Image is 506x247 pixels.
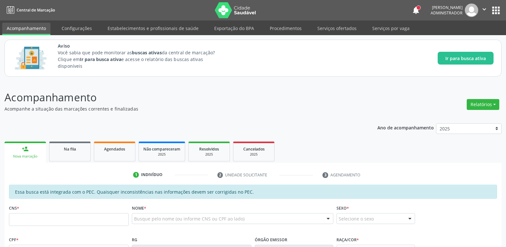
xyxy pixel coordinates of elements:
div: 2025 [238,152,270,157]
span: Ir para busca ativa [445,55,486,62]
label: Sexo [336,203,349,213]
p: Acompanhe a situação das marcações correntes e finalizadas [4,105,352,112]
div: Nova marcação [9,154,42,159]
strong: Ir para busca ativa [80,56,121,62]
a: Central de Marcação [4,5,55,15]
p: Ano de acompanhamento [377,123,434,131]
span: Não compareceram [143,146,180,152]
a: Exportação do BPA [210,23,259,34]
span: Administrador [431,10,463,16]
div: [PERSON_NAME] [431,5,463,10]
span: Aviso [58,42,227,49]
button:  [478,4,490,17]
img: img [465,4,478,17]
button: Relatórios [467,99,499,110]
label: Órgão emissor [255,235,287,245]
span: Central de Marcação [17,7,55,13]
button: notifications [412,6,420,15]
p: Você sabia que pode monitorar as da central de marcação? Clique em e acesse o relatório das busca... [58,49,227,69]
span: Resolvidos [199,146,219,152]
span: Cancelados [243,146,265,152]
button: Ir para busca ativa [438,52,494,65]
a: Serviços por vaga [368,23,414,34]
a: Configurações [57,23,96,34]
span: Na fila [64,146,76,152]
a: Serviços ofertados [313,23,361,34]
div: 2025 [193,152,225,157]
img: Imagem de CalloutCard [12,44,49,73]
span: Selecione o sexo [339,215,374,222]
button: apps [490,5,502,16]
div: Indivíduo [141,172,162,178]
a: Estabelecimentos e profissionais de saúde [103,23,203,34]
span: Agendados [104,146,125,152]
label: Nome [132,203,146,213]
div: person_add [22,145,29,152]
div: 1 [133,172,139,178]
i:  [481,6,488,13]
a: Acompanhamento [2,23,50,35]
a: Procedimentos [265,23,306,34]
strong: buscas ativas [132,50,162,56]
div: Essa busca está integrada com o PEC. Quaisquer inconsistências nas informações devem ser corrigid... [9,185,497,199]
div: 2025 [143,152,180,157]
label: Raça/cor [336,235,359,245]
span: Busque pelo nome (ou informe CNS ou CPF ao lado) [134,215,245,222]
p: Acompanhamento [4,89,352,105]
label: RG [132,235,137,245]
label: CNS [9,203,19,213]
